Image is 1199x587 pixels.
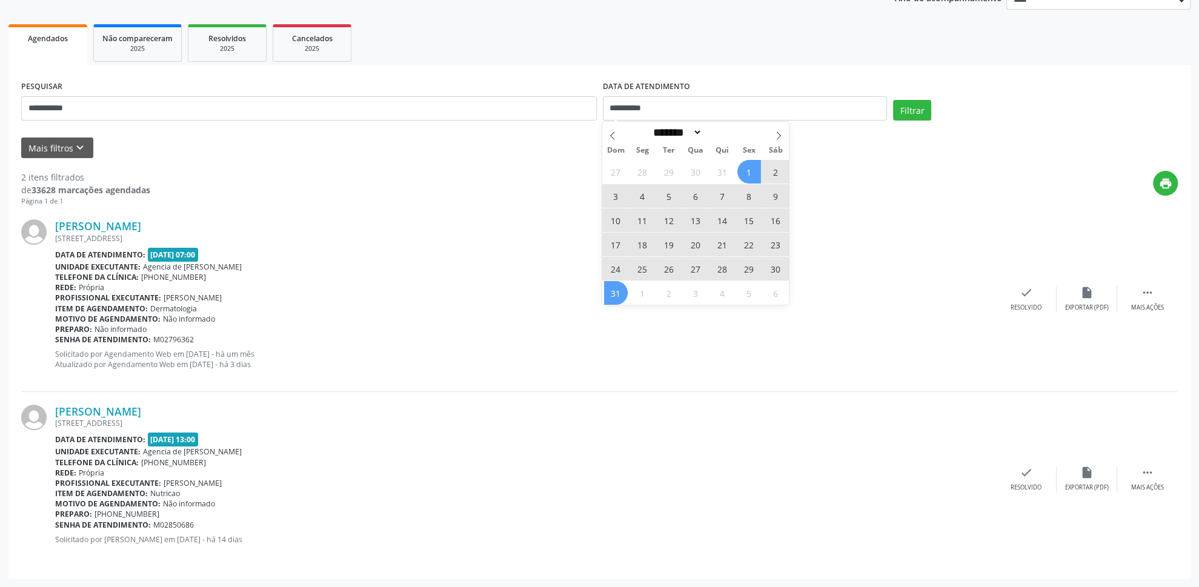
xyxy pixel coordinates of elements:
[684,208,708,232] span: Agosto 13, 2025
[682,147,709,154] span: Qua
[55,262,141,272] b: Unidade executante:
[21,171,150,184] div: 2 itens filtrados
[602,147,629,154] span: Dom
[148,248,199,262] span: [DATE] 07:00
[21,138,93,159] button: Mais filtroskeyboard_arrow_down
[684,160,708,184] span: Julho 30, 2025
[21,219,47,245] img: img
[1065,483,1109,492] div: Exportar (PDF)
[153,520,194,530] span: M02850686
[764,233,788,256] span: Agosto 23, 2025
[55,219,141,233] a: [PERSON_NAME]
[737,257,761,280] span: Agosto 29, 2025
[55,324,92,334] b: Preparo:
[55,446,141,457] b: Unidade executante:
[55,478,161,488] b: Profissional executante:
[164,293,222,303] span: [PERSON_NAME]
[657,257,681,280] span: Agosto 26, 2025
[764,281,788,305] span: Setembro 6, 2025
[79,282,104,293] span: Própria
[164,478,222,488] span: [PERSON_NAME]
[631,160,654,184] span: Julho 28, 2025
[55,233,996,244] div: [STREET_ADDRESS]
[604,257,628,280] span: Agosto 24, 2025
[102,33,173,44] span: Não compareceram
[631,257,654,280] span: Agosto 25, 2025
[163,499,215,509] span: Não informado
[657,184,681,208] span: Agosto 5, 2025
[711,184,734,208] span: Agosto 7, 2025
[711,281,734,305] span: Setembro 4, 2025
[603,78,690,96] label: DATA DE ATENDIMENTO
[55,418,996,428] div: [STREET_ADDRESS]
[702,126,742,139] input: Year
[150,303,197,314] span: Dermatologia
[631,184,654,208] span: Agosto 4, 2025
[1141,466,1154,479] i: 
[143,446,242,457] span: Agencia de [PERSON_NAME]
[55,534,996,545] p: Solicitado por [PERSON_NAME] em [DATE] - há 14 dias
[737,281,761,305] span: Setembro 5, 2025
[737,184,761,208] span: Agosto 8, 2025
[95,324,147,334] span: Não informado
[153,334,194,345] span: M02796362
[55,520,151,530] b: Senha de atendimento:
[143,262,242,272] span: Agencia de [PERSON_NAME]
[709,147,736,154] span: Qui
[711,208,734,232] span: Agosto 14, 2025
[32,184,150,196] strong: 33628 marcações agendadas
[28,33,68,44] span: Agendados
[631,233,654,256] span: Agosto 18, 2025
[684,184,708,208] span: Agosto 6, 2025
[55,349,996,370] p: Solicitado por Agendamento Web em [DATE] - há um mês Atualizado por Agendamento Web em [DATE] - h...
[1131,303,1164,312] div: Mais ações
[55,293,161,303] b: Profissional executante:
[737,208,761,232] span: Agosto 15, 2025
[764,184,788,208] span: Agosto 9, 2025
[684,257,708,280] span: Agosto 27, 2025
[21,78,62,96] label: PESQUISAR
[55,509,92,519] b: Preparo:
[55,334,151,345] b: Senha de atendimento:
[657,208,681,232] span: Agosto 12, 2025
[55,405,141,418] a: [PERSON_NAME]
[55,272,139,282] b: Telefone da clínica:
[1159,177,1172,190] i: print
[1080,286,1094,299] i: insert_drive_file
[711,257,734,280] span: Agosto 28, 2025
[737,233,761,256] span: Agosto 22, 2025
[893,100,931,121] button: Filtrar
[656,147,682,154] span: Ter
[764,257,788,280] span: Agosto 30, 2025
[736,147,762,154] span: Sex
[55,282,76,293] b: Rede:
[604,184,628,208] span: Agosto 3, 2025
[1065,303,1109,312] div: Exportar (PDF)
[163,314,215,324] span: Não informado
[1011,303,1041,312] div: Resolvido
[684,233,708,256] span: Agosto 20, 2025
[21,184,150,196] div: de
[141,457,206,468] span: [PHONE_NUMBER]
[711,233,734,256] span: Agosto 21, 2025
[649,126,703,139] select: Month
[657,160,681,184] span: Julho 29, 2025
[604,208,628,232] span: Agosto 10, 2025
[79,468,104,478] span: Própria
[657,281,681,305] span: Setembro 2, 2025
[1131,483,1164,492] div: Mais ações
[1020,286,1033,299] i: check
[764,160,788,184] span: Agosto 2, 2025
[292,33,333,44] span: Cancelados
[737,160,761,184] span: Agosto 1, 2025
[141,272,206,282] span: [PHONE_NUMBER]
[762,147,789,154] span: Sáb
[55,314,161,324] b: Motivo de agendamento:
[764,208,788,232] span: Agosto 16, 2025
[55,499,161,509] b: Motivo de agendamento:
[684,281,708,305] span: Setembro 3, 2025
[631,208,654,232] span: Agosto 11, 2025
[1153,171,1178,196] button: print
[55,488,148,499] b: Item de agendamento:
[55,457,139,468] b: Telefone da clínica:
